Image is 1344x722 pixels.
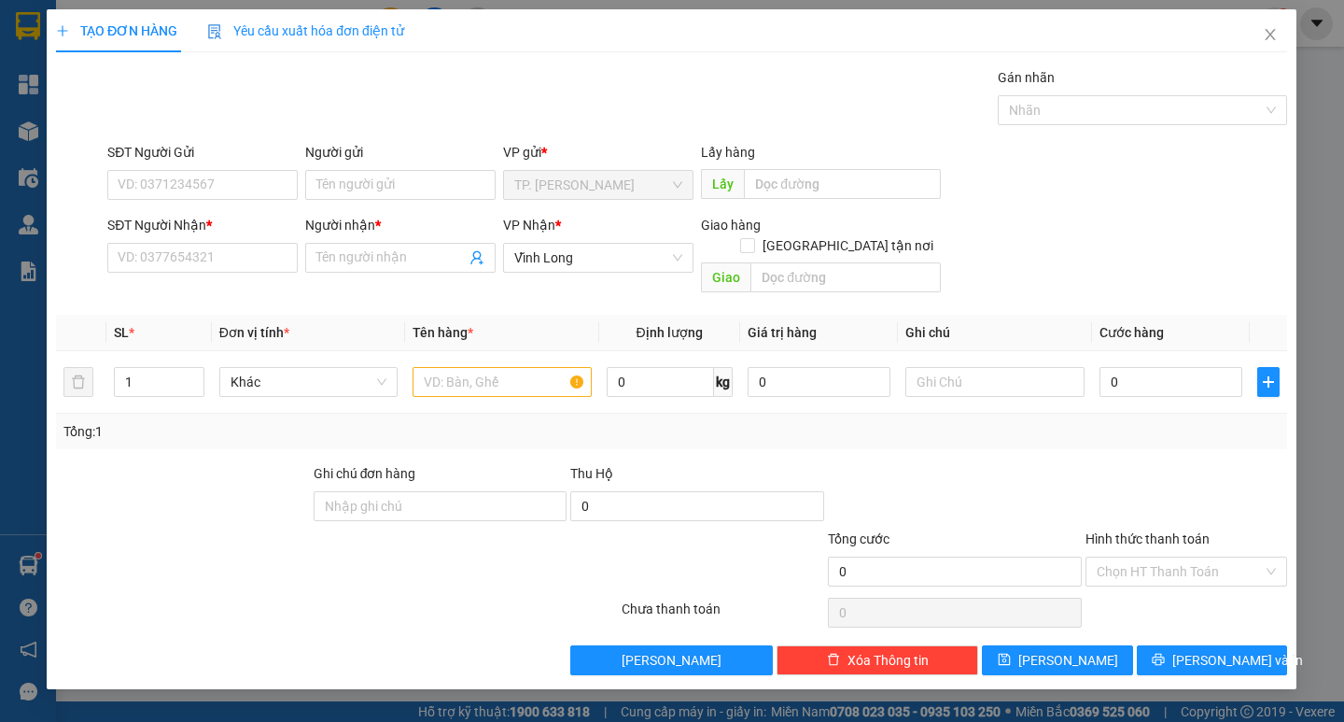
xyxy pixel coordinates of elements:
[702,145,756,160] span: Lấy hàng
[306,142,497,163] div: Người gửi
[999,70,1056,85] label: Gán nhãn
[1152,653,1165,668] span: printer
[828,531,889,546] span: Tổng cước
[906,367,1085,397] input: Ghi Chú
[847,650,929,671] span: Xóa Thông tin
[314,466,416,481] label: Ghi chú đơn hàng
[208,23,405,38] span: Yêu cầu xuất hóa đơn điện tử
[515,244,683,272] span: Vĩnh Long
[1245,9,1297,62] button: Close
[745,169,942,199] input: Dọc đường
[1172,650,1303,671] span: [PERSON_NAME] và In
[306,215,497,235] div: Người nhận
[702,218,762,233] span: Giao hàng
[751,262,942,292] input: Dọc đường
[1264,27,1279,42] span: close
[413,325,474,340] span: Tên hàng
[702,169,745,199] span: Lấy
[515,171,683,199] span: TP. Hồ Chí Minh
[748,325,817,340] span: Giá trị hàng
[1137,645,1287,675] button: printer[PERSON_NAME] và In
[827,653,840,668] span: delete
[714,367,733,397] span: kg
[571,645,774,675] button: [PERSON_NAME]
[63,421,520,442] div: Tổng: 1
[63,367,93,397] button: delete
[314,491,567,521] input: Ghi chú đơn hàng
[1099,325,1164,340] span: Cước hàng
[1258,367,1281,397] button: plus
[983,645,1133,675] button: save[PERSON_NAME]
[756,235,942,256] span: [GEOGRAPHIC_DATA] tận nơi
[56,23,177,38] span: TẠO ĐƠN HÀNG
[108,142,299,163] div: SĐT Người Gửi
[231,368,386,396] span: Khác
[56,24,69,37] span: plus
[413,367,592,397] input: VD: Bàn, Ghế
[621,599,827,631] div: Chưa thanh toán
[702,262,751,292] span: Giao
[571,466,614,481] span: Thu Hộ
[777,645,979,675] button: deleteXóa Thông tin
[1259,375,1280,389] span: plus
[114,325,129,340] span: SL
[504,142,694,163] div: VP gửi
[504,218,556,233] span: VP Nhận
[1085,531,1210,546] label: Hình thức thanh toán
[470,250,485,265] span: user-add
[637,325,703,340] span: Định lượng
[108,215,299,235] div: SĐT Người Nhận
[748,367,891,397] input: 0
[1018,650,1118,671] span: [PERSON_NAME]
[208,24,223,39] img: icon
[998,653,1011,668] span: save
[899,315,1092,351] th: Ghi chú
[219,325,289,340] span: Đơn vị tính
[623,650,722,671] span: [PERSON_NAME]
